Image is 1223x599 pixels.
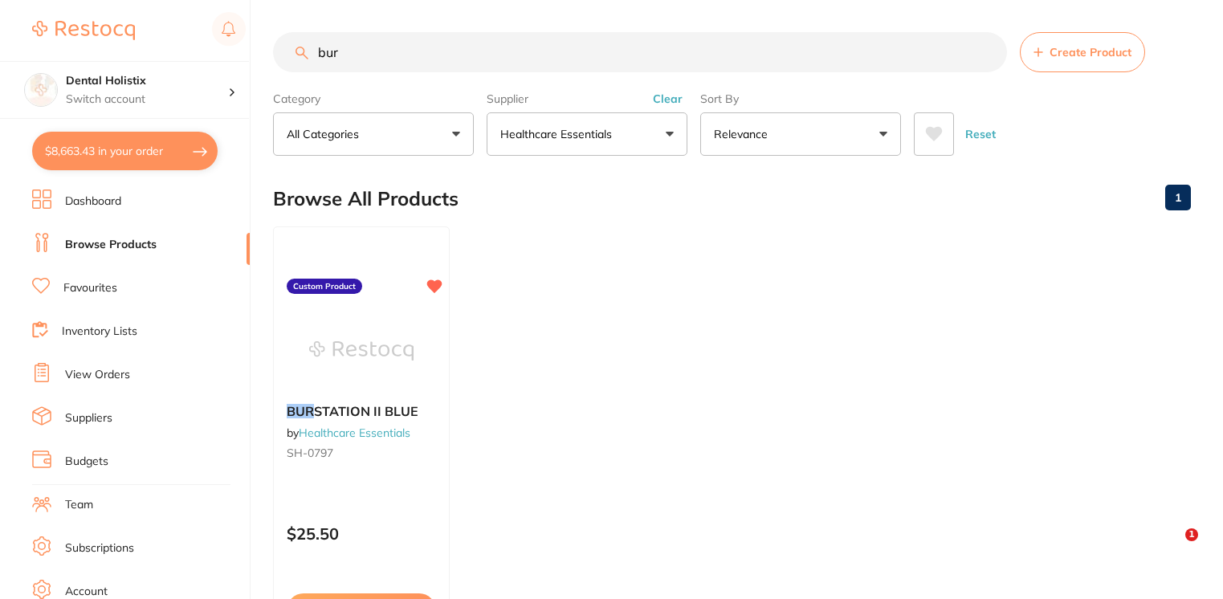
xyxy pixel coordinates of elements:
[287,426,410,440] span: by
[487,112,687,156] button: Healthcare Essentials
[25,74,57,106] img: Dental Holistix
[287,126,365,142] p: All Categories
[700,92,901,106] label: Sort By
[1165,181,1191,214] a: 1
[65,497,93,513] a: Team
[700,112,901,156] button: Relevance
[1050,46,1131,59] span: Create Product
[66,92,228,108] p: Switch account
[32,21,135,40] img: Restocq Logo
[487,92,687,106] label: Supplier
[65,454,108,470] a: Budgets
[273,92,474,106] label: Category
[1020,32,1145,72] button: Create Product
[65,237,157,253] a: Browse Products
[65,194,121,210] a: Dashboard
[32,12,135,49] a: Restocq Logo
[299,426,410,440] a: Healthcare Essentials
[287,524,436,543] p: $25.50
[714,126,774,142] p: Relevance
[287,403,314,419] em: BUR
[65,410,112,426] a: Suppliers
[273,188,459,210] h2: Browse All Products
[273,32,1007,72] input: Search Products
[273,112,474,156] button: All Categories
[287,446,333,460] span: SH-0797
[648,92,687,106] button: Clear
[309,311,414,391] img: BUR STATION II BLUE
[66,73,228,89] h4: Dental Holistix
[1152,528,1191,567] iframe: Intercom live chat
[63,280,117,296] a: Favourites
[960,112,1001,156] button: Reset
[287,404,436,418] b: BUR STATION II BLUE
[65,367,130,383] a: View Orders
[314,403,418,419] span: STATION II BLUE
[65,540,134,556] a: Subscriptions
[500,126,618,142] p: Healthcare Essentials
[62,324,137,340] a: Inventory Lists
[287,279,362,295] label: Custom Product
[1185,528,1198,541] span: 1
[32,132,218,170] button: $8,663.43 in your order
